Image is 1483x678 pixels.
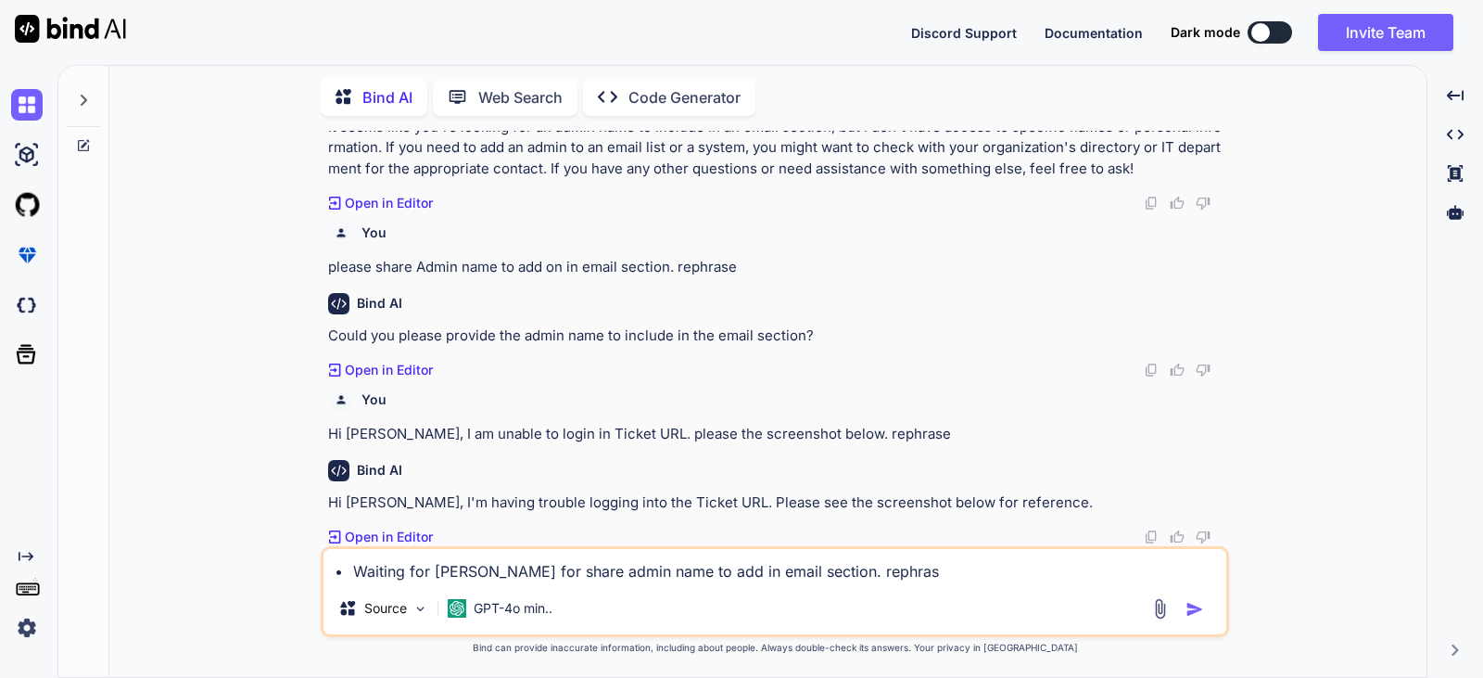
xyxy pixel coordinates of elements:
[328,257,1225,278] p: please share Admin name to add on in email section. rephrase
[323,549,1226,582] textarea: • Waiting for [PERSON_NAME] for share admin name to add in email section. rephras
[911,23,1017,43] button: Discord Support
[328,424,1225,445] p: Hi [PERSON_NAME], I am unable to login in Ticket URL. please the screenshot below. rephrase
[1318,14,1453,51] button: Invite Team
[345,194,433,212] p: Open in Editor
[1144,196,1159,211] img: copy
[361,224,387,242] h6: You
[11,139,43,171] img: ai-studio
[11,289,43,321] img: darkCloudIdeIcon
[15,15,126,43] img: Bind AI
[364,599,407,618] p: Source
[1196,196,1210,211] img: dislike
[1170,196,1185,211] img: like
[412,601,428,617] img: Pick Models
[328,117,1225,180] p: It seems like you're looking for an admin name to include in an email section, but I don't have a...
[1149,598,1171,620] img: attachment
[1196,530,1210,544] img: dislike
[1171,23,1240,42] span: Dark mode
[362,86,412,109] p: Bind AI
[321,641,1229,655] p: Bind can provide inaccurate information, including about people. Always double-check its answers....
[11,89,43,121] img: chat
[357,294,402,313] h6: Bind AI
[1170,363,1185,377] img: like
[328,493,1225,514] p: Hi [PERSON_NAME], I'm having trouble logging into the Ticket URL. Please see the screenshot below...
[345,361,433,379] p: Open in Editor
[628,86,741,109] p: Code Generator
[1144,530,1159,544] img: copy
[361,390,387,409] h6: You
[1144,363,1159,377] img: copy
[448,599,466,618] img: GPT-4o mini
[357,461,402,480] h6: Bind AI
[345,528,433,546] p: Open in Editor
[1045,25,1143,41] span: Documentation
[1196,363,1210,377] img: dislike
[1185,600,1204,619] img: icon
[11,239,43,271] img: premium
[474,599,552,618] p: GPT-4o min..
[911,25,1017,41] span: Discord Support
[1170,530,1185,544] img: like
[478,86,563,109] p: Web Search
[11,612,43,644] img: settings
[1045,23,1143,43] button: Documentation
[328,326,1225,347] p: Could you please provide the admin name to include in the email section?
[11,189,43,221] img: githubLight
